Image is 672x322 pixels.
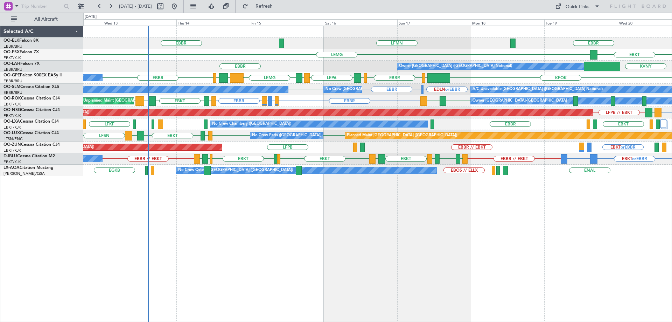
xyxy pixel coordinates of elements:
[3,125,21,130] a: EBKT/KJK
[3,143,60,147] a: OO-ZUNCessna Citation CJ4
[472,96,567,106] div: Owner [GEOGRAPHIC_DATA]-[GEOGRAPHIC_DATA]
[347,130,457,141] div: Planned Maint [GEOGRAPHIC_DATA] ([GEOGRAPHIC_DATA])
[250,19,323,26] div: Fri 15
[3,171,45,176] a: [PERSON_NAME]/QSA
[3,131,20,135] span: OO-LUX
[3,148,21,153] a: EBKT/KJK
[18,17,74,22] span: All Aircraft
[3,50,39,54] a: OO-FSXFalcon 7X
[3,67,22,72] a: EBBR/BRU
[252,130,321,141] div: No Crew Paris ([GEOGRAPHIC_DATA])
[3,96,21,101] span: OO-ROK
[3,119,59,124] a: OO-LXACessna Citation CJ4
[3,50,20,54] span: OO-FSX
[3,85,59,89] a: OO-SLMCessna Citation XLS
[552,1,603,12] button: Quick Links
[85,14,97,20] div: [DATE]
[325,84,443,95] div: No Crew [GEOGRAPHIC_DATA] ([GEOGRAPHIC_DATA] National)
[3,73,20,77] span: OO-GPE
[3,154,17,158] span: D-IBLU
[3,113,21,118] a: EBKT/KJK
[3,154,55,158] a: D-IBLUCessna Citation M2
[3,39,38,43] a: OO-ELKFalcon 8X
[3,136,23,142] a: LFSN/ENC
[3,102,21,107] a: EBKT/KJK
[3,90,22,95] a: EBBR/BRU
[178,165,293,176] div: No Crew Ostend-[GEOGRAPHIC_DATA] ([GEOGRAPHIC_DATA])
[397,19,471,26] div: Sun 17
[103,19,176,26] div: Wed 13
[3,73,62,77] a: OO-GPEFalcon 900EX EASy II
[566,4,589,11] div: Quick Links
[3,39,19,43] span: OO-ELK
[544,19,618,26] div: Tue 19
[3,44,22,49] a: EBBR/BRU
[3,166,20,170] span: LX-AOA
[176,19,250,26] div: Thu 14
[239,1,281,12] button: Refresh
[8,14,76,25] button: All Aircraft
[3,166,54,170] a: LX-AOACitation Mustang
[3,159,21,165] a: EBKT/KJK
[3,131,59,135] a: OO-LUXCessna Citation CJ4
[3,62,40,66] a: OO-LAHFalcon 7X
[3,143,21,147] span: OO-ZUN
[3,96,60,101] a: OO-ROKCessna Citation CJ4
[119,3,152,9] span: [DATE] - [DATE]
[324,19,397,26] div: Sat 16
[250,4,279,9] span: Refresh
[3,78,22,84] a: EBBR/BRU
[21,1,62,12] input: Trip Number
[3,62,20,66] span: OO-LAH
[472,84,603,95] div: A/C Unavailable [GEOGRAPHIC_DATA] ([GEOGRAPHIC_DATA] National)
[399,61,512,71] div: Owner [GEOGRAPHIC_DATA] ([GEOGRAPHIC_DATA] National)
[471,19,544,26] div: Mon 18
[212,119,291,129] div: No Crew Chambery ([GEOGRAPHIC_DATA])
[3,55,21,61] a: EBKT/KJK
[3,108,21,112] span: OO-NSG
[3,108,60,112] a: OO-NSGCessna Citation CJ4
[3,85,20,89] span: OO-SLM
[3,119,20,124] span: OO-LXA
